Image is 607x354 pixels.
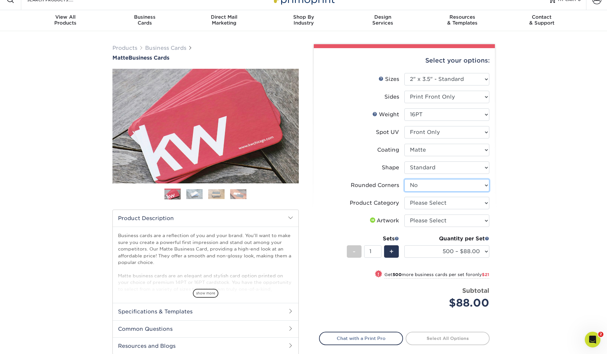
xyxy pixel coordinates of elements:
a: Direct MailMarketing [184,10,264,31]
h1: Business Cards [112,55,299,61]
div: Marketing [184,14,264,26]
div: & Support [502,14,582,26]
iframe: Intercom live chat [585,332,600,347]
span: View All [26,14,105,20]
small: Get more business cards per set for [384,272,489,279]
div: Industry [264,14,343,26]
strong: Subtotal [462,287,489,294]
a: Select All Options [406,332,490,345]
a: Business Cards [145,45,186,51]
h2: Product Description [113,210,298,227]
span: ! [378,271,379,278]
a: View AllProducts [26,10,105,31]
a: BusinessCards [105,10,184,31]
span: Shop By [264,14,343,20]
span: Direct Mail [184,14,264,20]
div: Sets [347,235,399,243]
div: Shape [382,164,399,172]
img: Business Cards 02 [186,189,203,199]
a: Shop ByIndustry [264,10,343,31]
div: $88.00 [409,295,489,311]
span: 2 [598,332,603,337]
span: Design [343,14,423,20]
div: Weight [372,111,399,119]
span: $21 [482,272,489,277]
span: Contact [502,14,582,20]
h2: Specifications & Templates [113,303,298,320]
div: Product Category [350,199,399,207]
a: Contact& Support [502,10,582,31]
div: Sides [384,93,399,101]
img: Business Cards 01 [164,186,181,203]
div: Coating [377,146,399,154]
div: Quantity per Set [404,235,489,243]
div: Select your options: [319,48,490,73]
img: Business Cards 04 [230,189,246,199]
a: MatteBusiness Cards [112,55,299,61]
p: Business cards are a reflection of you and your brand. You'll want to make sure you create a powe... [118,232,293,326]
a: Products [112,45,137,51]
span: + [389,247,394,256]
div: Products [26,14,105,26]
div: Spot UV [376,128,399,136]
img: Matte 01 [112,33,299,219]
span: - [353,247,356,256]
span: show more [193,289,218,298]
img: Business Cards 03 [208,189,225,199]
div: & Templates [423,14,502,26]
span: Resources [423,14,502,20]
h2: Common Questions [113,320,298,337]
div: Sizes [379,75,399,83]
div: Cards [105,14,184,26]
strong: 500 [393,272,402,277]
a: Chat with a Print Pro [319,332,403,345]
div: Rounded Corners [351,181,399,189]
a: DesignServices [343,10,423,31]
a: Resources& Templates [423,10,502,31]
span: Business [105,14,184,20]
div: Artwork [369,217,399,225]
div: Services [343,14,423,26]
span: only [472,272,489,277]
span: Matte [112,55,128,61]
